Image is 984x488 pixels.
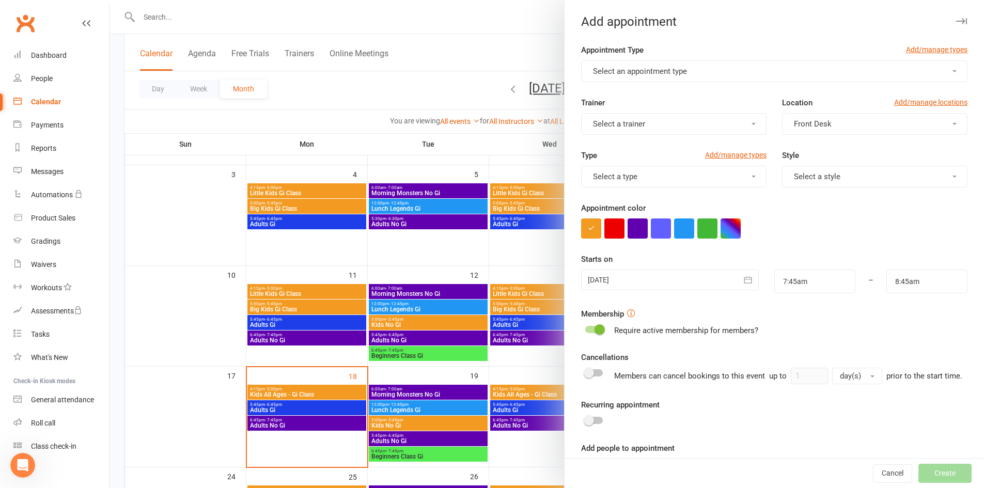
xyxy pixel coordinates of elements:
div: To receive notifications yourself about grading events, you can set up automated sequences that s... [8,127,198,312]
div: General attendance [31,396,94,404]
div: Did that answer your question? [17,71,130,82]
label: Appointment color [581,202,646,214]
a: Add/manage types [906,44,967,55]
div: Toby says… [8,312,198,358]
button: Gif picker [33,338,41,347]
a: Payments [13,114,109,137]
label: Appointment Type [581,44,644,56]
a: Reports [13,137,109,160]
a: Product Sales [13,207,109,230]
span: Select a trainer [593,119,645,129]
a: Source reference 18803969: [45,266,54,275]
button: day(s) [832,368,882,384]
label: Style [782,149,799,162]
span: prior to the start time. [886,371,962,381]
div: Members can cancel bookings to this event [614,368,962,384]
button: Select a type [581,166,767,187]
div: Workouts [31,284,62,292]
button: Select a trainer [581,113,767,135]
div: Payments [31,121,64,129]
button: Send a message… [177,334,194,351]
a: Class kiosk mode [13,435,109,458]
div: Apex says… [8,96,198,127]
div: Did that answer your question? [8,65,138,88]
img: Profile image for Toby [29,6,46,22]
span: Select an appointment type [593,67,687,76]
button: Home [162,4,181,24]
label: Trainer [581,97,605,109]
a: Roll call [13,412,109,435]
span: Select a style [794,172,840,181]
a: Workouts [13,276,109,300]
a: Source reference 143722: [126,50,134,58]
div: Toby says… [8,65,198,96]
label: Recurring appointment [581,399,660,411]
div: Close [181,4,200,23]
iframe: Intercom live chat [10,453,35,478]
button: Front Desk [782,113,967,135]
button: Cancel [873,464,912,483]
div: Product Sales [31,214,75,222]
div: Toby says… [8,127,198,313]
a: Waivers [13,253,109,276]
div: Calendar [31,98,61,106]
a: Tasks [13,323,109,346]
div: To receive notifications yourself about grading events, you can set up automated sequences that s... [17,133,190,174]
label: Add people to appointment [581,442,675,454]
div: Assessments [31,307,82,315]
div: What's New [31,353,68,361]
div: Create a sequence using the grading-related triggers and select "email user" as the payload so th... [17,179,190,219]
div: Roll call [31,419,55,427]
label: Type [581,149,597,162]
textarea: Message… [9,317,198,334]
a: Add/manage locations [894,97,967,108]
a: What's New [13,346,109,369]
a: Gradings [13,230,109,253]
div: no i want to be notified not member [51,96,198,119]
a: Dashboard [13,44,109,67]
a: Calendar [13,90,109,114]
a: Assessments [13,300,109,323]
button: Upload attachment [49,338,57,347]
button: go back [7,4,26,24]
div: Add appointment [565,14,984,29]
h1: [PERSON_NAME] [50,10,117,18]
div: Tasks [31,330,50,338]
a: General attendance kiosk mode [13,388,109,412]
div: Class check-in [31,442,76,450]
span: Front Desk [794,119,832,129]
label: Starts on [581,253,613,265]
span: Select a type [593,172,637,181]
label: Membership [581,308,624,320]
div: Reports [31,144,56,152]
div: Our system also supports daily digests and member alerts that can notify you about various activi... [17,224,190,305]
div: You can customize your martial arts grading styles and rank system, including setting conditions ... [17,28,190,58]
button: Select a style [782,166,967,187]
a: Clubworx [12,10,38,36]
a: Add/manage types [705,149,767,161]
button: Select an appointment type [581,60,967,82]
label: Location [782,97,813,109]
div: Waivers [31,260,56,269]
div: – [855,270,887,293]
a: Messages [13,160,109,183]
div: up to [769,368,882,384]
button: Emoji picker [16,338,24,347]
a: People [13,67,109,90]
div: Gradings [31,237,60,245]
div: Automations [31,191,73,199]
div: Messages [31,167,64,176]
span: day(s) [840,371,861,381]
a: Automations [13,183,109,207]
div: Require active membership for members? [614,324,758,337]
label: Cancellations [581,351,629,364]
div: Dashboard [31,51,67,59]
div: no i want to be notified not member [59,102,190,113]
div: Is that what you were looking for? [8,312,148,335]
div: People [31,74,53,83]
